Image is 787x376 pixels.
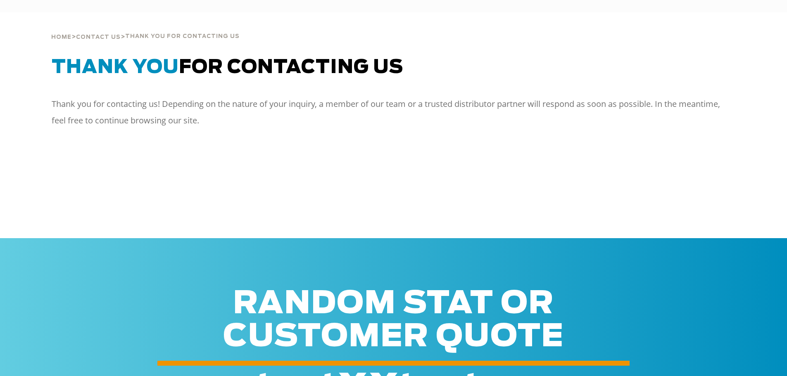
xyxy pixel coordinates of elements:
[52,96,721,129] p: Thank you for contacting us! Depending on the nature of your inquiry, a member of our team or a t...
[125,34,240,39] span: thank you for contacting us
[51,35,71,40] span: Home
[76,35,121,40] span: Contact Us
[76,33,121,40] a: Contact Us
[52,58,179,77] span: Thank You
[51,12,240,44] div: > >
[52,58,403,77] span: for Contacting Us
[51,33,71,40] a: Home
